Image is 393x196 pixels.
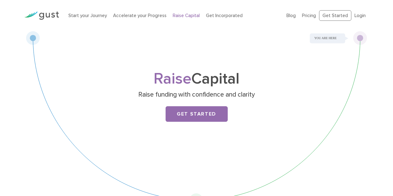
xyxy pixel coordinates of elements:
[206,13,243,18] a: Get Incorporated
[166,106,228,122] a: Get Started
[173,13,200,18] a: Raise Capital
[74,72,319,86] h1: Capital
[354,13,366,18] a: Login
[76,90,317,99] p: Raise funding with confidence and clarity
[286,13,296,18] a: Blog
[113,13,167,18] a: Accelerate your Progress
[153,70,191,88] span: Raise
[302,13,316,18] a: Pricing
[24,11,59,20] img: Gust Logo
[68,13,107,18] a: Start your Journey
[319,10,351,21] a: Get Started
